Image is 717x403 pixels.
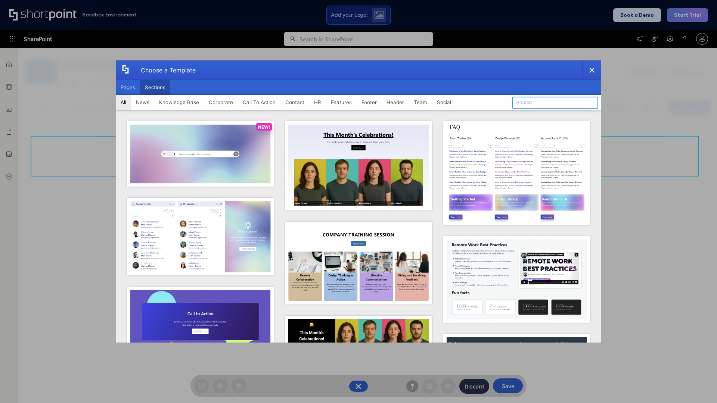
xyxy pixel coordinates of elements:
[382,95,409,110] button: Header
[238,95,280,110] button: Call To Action
[116,60,601,343] div: template selector
[309,95,326,110] button: HR
[409,95,432,110] button: Team
[258,124,270,130] p: NEW!
[131,95,154,110] button: News
[512,97,598,109] input: Search
[326,95,357,110] button: Features
[116,95,131,110] button: All
[680,367,717,403] iframe: Chat Widget
[432,95,456,110] button: Social
[280,95,309,110] button: Contact
[135,61,196,79] div: Choose a Template
[357,95,382,110] button: Footer
[204,95,238,110] button: Corporate
[154,95,204,110] button: Knowledge Base
[140,80,170,95] button: Sections
[116,80,140,95] button: Pages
